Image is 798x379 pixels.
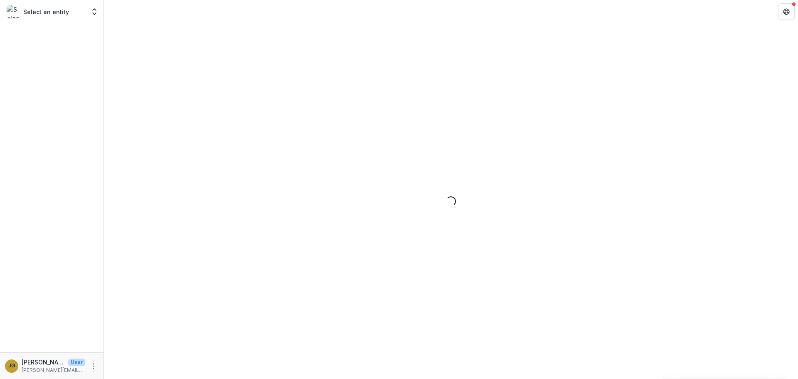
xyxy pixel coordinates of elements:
div: Jenna Grant [8,363,15,369]
button: More [89,361,99,371]
p: Select an entity [23,7,69,16]
button: Get Help [778,3,795,20]
p: [PERSON_NAME] [22,358,65,367]
img: Select an entity [7,5,20,18]
button: Open entity switcher [89,3,100,20]
p: User [68,359,85,366]
p: [PERSON_NAME][EMAIL_ADDRESS][PERSON_NAME][DATE][DOMAIN_NAME] [22,367,85,374]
